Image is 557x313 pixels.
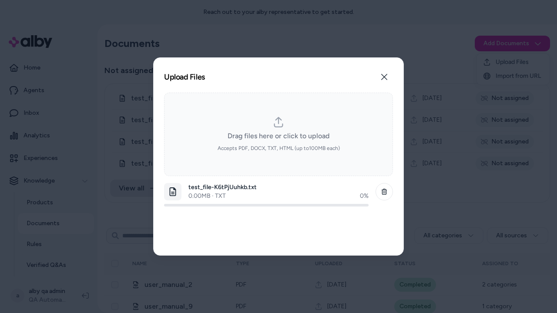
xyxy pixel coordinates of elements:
[218,145,340,152] span: Accepts PDF, DOCX, TXT, HTML (up to 100 MB each)
[164,93,393,176] div: dropzone
[188,192,226,200] p: 0.00 MB · TXT
[164,180,393,210] li: dropzone-file-list-item
[164,180,393,245] ol: dropzone-file-list
[228,131,329,141] span: Drag files here or click to upload
[188,183,369,192] p: test_file-K6tPjUuhkb.txt
[164,73,205,81] h2: Upload Files
[360,192,369,200] div: 0 %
